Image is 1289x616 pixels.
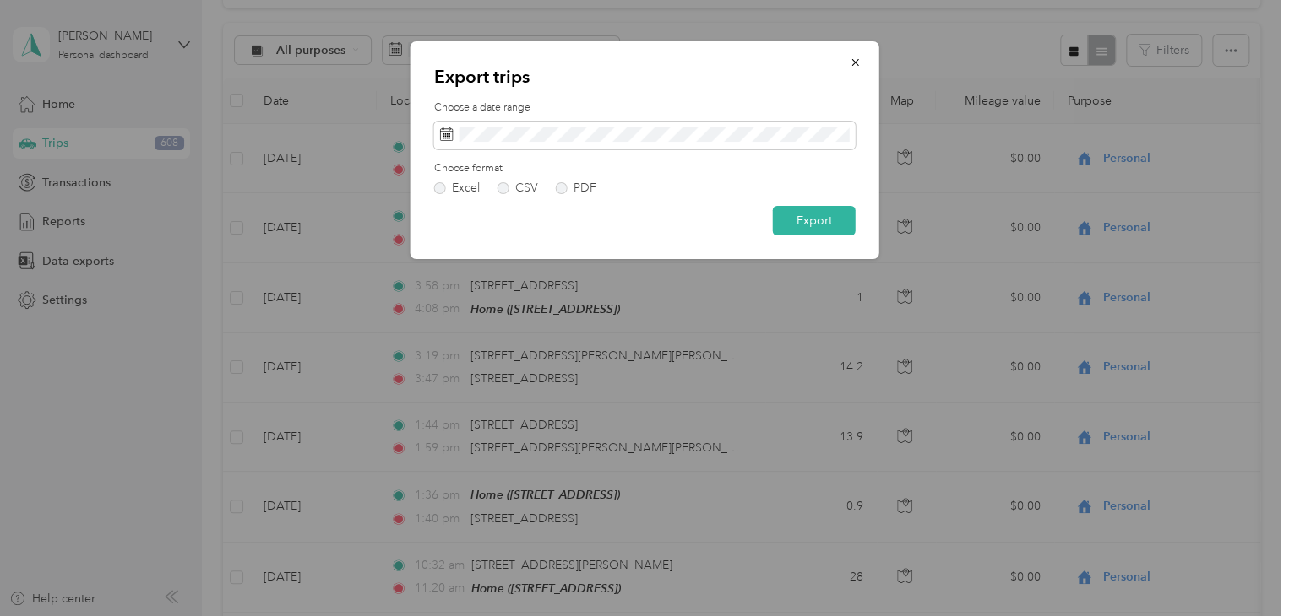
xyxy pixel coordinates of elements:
p: Export trips [434,65,856,89]
div: Excel [452,182,480,194]
button: Export [773,206,856,235]
iframe: Everlance-gr Chat Button Frame [1194,521,1289,616]
div: PDF [574,182,596,194]
div: CSV [515,182,538,194]
label: Choose format [434,161,856,176]
label: Choose a date range [434,100,856,116]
